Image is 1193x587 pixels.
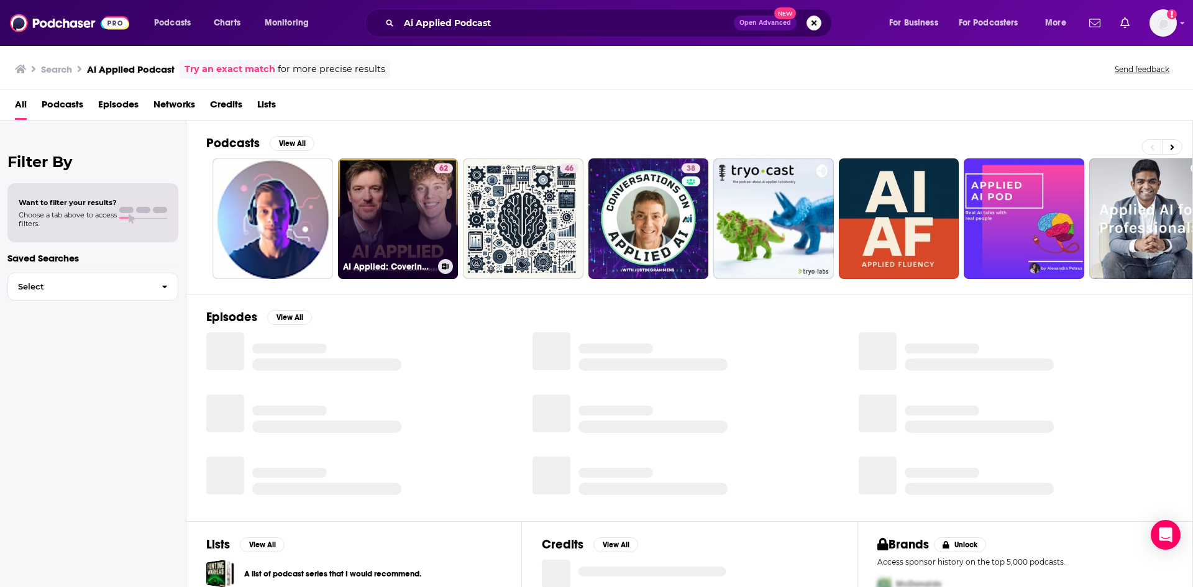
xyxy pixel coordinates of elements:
div: Search podcasts, credits, & more... [377,9,844,37]
p: Saved Searches [7,252,178,264]
a: Show notifications dropdown [1084,12,1105,34]
button: open menu [880,13,954,33]
input: Search podcasts, credits, & more... [399,13,734,33]
a: All [15,94,27,120]
button: open menu [951,13,1036,33]
span: Choose a tab above to access filters. [19,211,117,228]
span: 46 [565,163,574,175]
a: Lists [257,94,276,120]
span: Open Advanced [739,20,791,26]
button: Open AdvancedNew [734,16,797,30]
button: View All [240,537,285,552]
button: Show profile menu [1150,9,1177,37]
button: open menu [145,13,207,33]
h2: Episodes [206,309,257,325]
button: View All [270,136,314,151]
a: 62AI Applied: Covering AI News, Interviews and Tools - ChatGPT, Midjourney, Gemini, OpenAI, Anthr... [338,158,459,279]
a: Networks [153,94,195,120]
span: More [1045,14,1066,32]
a: Episodes [98,94,139,120]
p: Access sponsor history on the top 5,000 podcasts. [877,557,1172,567]
a: 38 [588,158,709,279]
img: Podchaser - Follow, Share and Rate Podcasts [10,11,129,35]
button: open menu [256,13,325,33]
a: CreditsView All [542,537,638,552]
a: PodcastsView All [206,135,314,151]
span: Podcasts [154,14,191,32]
span: For Business [889,14,938,32]
a: 38 [682,163,700,173]
h3: Search [41,63,72,75]
h3: Ai Applied Podcast [87,63,175,75]
a: Charts [206,13,248,33]
h2: Credits [542,537,583,552]
h2: Podcasts [206,135,260,151]
h2: Brands [877,537,929,552]
a: Podcasts [42,94,83,120]
span: For Podcasters [959,14,1018,32]
button: open menu [1036,13,1082,33]
h2: Lists [206,537,230,552]
a: 46 [463,158,583,279]
span: Logged in as ShoutComms [1150,9,1177,37]
a: ListsView All [206,537,285,552]
a: 46 [560,163,578,173]
button: View All [593,537,638,552]
span: Want to filter your results? [19,198,117,207]
span: New [774,7,797,19]
span: 62 [439,163,448,175]
a: Show notifications dropdown [1115,12,1135,34]
div: Open Intercom Messenger [1151,520,1181,550]
span: for more precise results [278,62,385,76]
button: Send feedback [1111,64,1173,75]
h3: AI Applied: Covering AI News, Interviews and Tools - ChatGPT, Midjourney, Gemini, OpenAI, Anthropic [343,262,433,272]
h2: Filter By [7,153,178,171]
span: Monitoring [265,14,309,32]
a: A list of podcast series that I would recommend. [244,567,421,581]
a: 62 [434,163,453,173]
span: Select [8,283,152,291]
a: Credits [210,94,242,120]
button: Unlock [934,537,987,552]
button: Select [7,273,178,301]
img: User Profile [1150,9,1177,37]
span: Charts [214,14,240,32]
span: 38 [687,163,695,175]
a: EpisodesView All [206,309,312,325]
svg: Add a profile image [1167,9,1177,19]
button: View All [267,310,312,325]
a: Try an exact match [185,62,275,76]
